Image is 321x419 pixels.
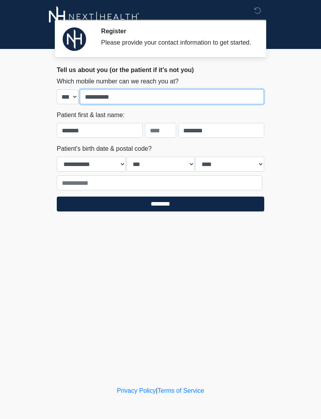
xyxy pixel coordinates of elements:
a: | [156,387,157,394]
label: Which mobile number can we reach you at? [57,77,179,86]
img: Next-Health Logo [49,6,139,27]
a: Terms of Service [157,387,204,394]
label: Patient first & last name: [57,110,124,120]
label: Patient's birth date & postal code? [57,144,151,154]
img: Agent Avatar [63,27,86,51]
h2: Tell us about you (or the patient if it's not you) [57,66,264,74]
a: Privacy Policy [117,387,156,394]
div: Please provide your contact information to get started. [101,38,252,47]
